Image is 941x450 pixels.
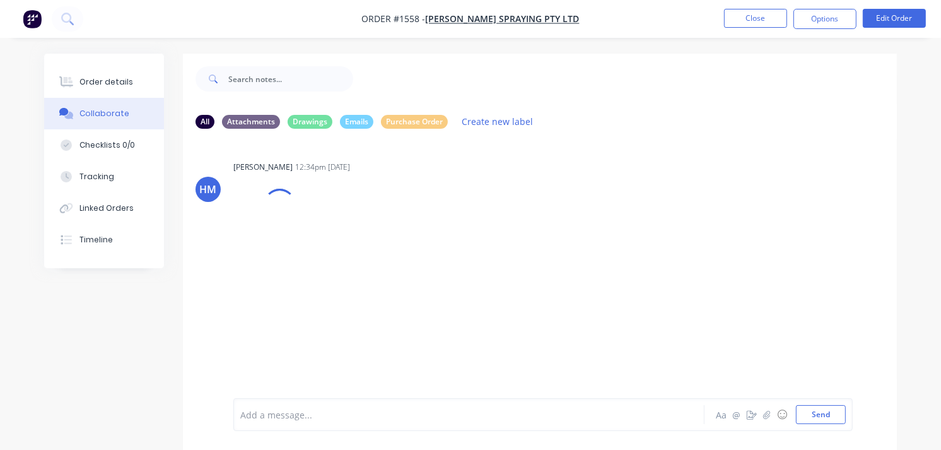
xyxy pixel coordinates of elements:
[426,13,580,25] a: [PERSON_NAME] Spraying Pty Ltd
[44,224,164,256] button: Timeline
[222,115,280,129] div: Attachments
[729,407,744,422] button: @
[44,161,164,192] button: Tracking
[793,9,856,29] button: Options
[44,129,164,161] button: Checklists 0/0
[228,66,353,92] input: Search notes...
[455,113,540,130] button: Create new label
[340,115,373,129] div: Emails
[724,9,787,28] button: Close
[714,407,729,422] button: Aa
[774,407,790,422] button: ☺
[200,182,217,197] div: HM
[79,171,114,182] div: Tracking
[196,115,214,129] div: All
[233,162,293,173] div: [PERSON_NAME]
[295,162,350,173] div: 12:34pm [DATE]
[381,115,448,129] div: Purchase Order
[44,66,164,98] button: Order details
[44,98,164,129] button: Collaborate
[79,234,113,246] div: Timeline
[79,139,135,151] div: Checklists 0/0
[362,13,426,25] span: Order #1558 -
[796,405,846,424] button: Send
[79,203,134,214] div: Linked Orders
[863,9,926,28] button: Edit Order
[23,9,42,28] img: Factory
[288,115,332,129] div: Drawings
[79,108,129,119] div: Collaborate
[44,192,164,224] button: Linked Orders
[79,76,133,88] div: Order details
